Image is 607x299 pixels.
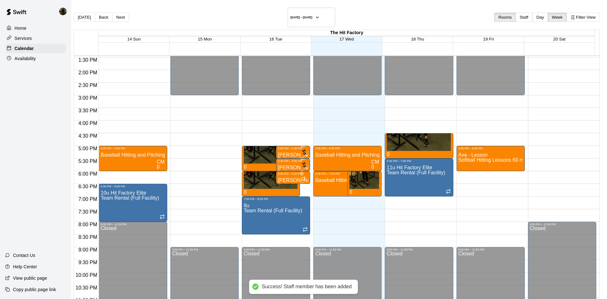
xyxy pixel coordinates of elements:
div: 5:00 PM – 6:00 PM: Baseball Hitting and Pitching Lessons 60 minutes [99,146,167,171]
span: 6:30 PM [77,184,99,189]
p: Availability [15,55,36,62]
div: 6:30 PM – 8:00 PM [101,185,165,188]
div: 6:00 PM – 7:00 PM: Hailey [347,171,382,196]
div: 4:30 PM – 5:30 PM: Kaeln - Lesson [385,133,453,159]
span: 4:30 PM [77,133,99,139]
span: Softball Hitting Lessons 30 minutes [278,157,357,163]
button: Rooms [494,13,516,22]
span: 17 Wed [340,37,354,41]
span: 0 [244,164,247,170]
div: 7:00 PM – 8:30 PM [244,197,308,201]
span: 9:30 PM [77,260,99,265]
span: 10:00 PM [74,272,99,278]
h6: [DATE] – [DATE] [291,16,312,19]
img: Lindsay Musille [59,8,67,15]
span: 8:30 PM [77,234,99,240]
div: Colton Murfield [371,159,379,165]
button: Day [532,13,548,22]
button: [DATE] [74,13,95,22]
span: Recurring event [301,143,306,149]
span: 0 [349,190,352,195]
span: 0 [371,164,374,170]
svg: No customers have paid [301,149,308,156]
span: 14 Sun [127,37,141,41]
span: Softball Hitting Lessons 30 minutes [278,183,357,188]
div: 5:00 PM – 5:30 PM: Todd-Mariana [276,146,310,159]
span: Recurring event [160,215,165,220]
span: Team Rental (Full Facility) [101,195,159,201]
p: Contact Us [13,252,35,259]
span: 9:00 PM [77,247,99,252]
span: 2:00 PM [77,70,99,75]
span: 4:00 PM [77,121,99,126]
div: 6:00 PM – 6:30 PM: Todd- Audri Burns [276,171,310,184]
span: 1:30 PM [77,57,99,63]
span: 0 [387,152,389,157]
span: 19 Fri [483,37,494,41]
button: Back [95,13,113,22]
span: Colton Murfield [157,159,165,170]
span: 18 Thu [411,37,424,41]
div: 5:00 PM – 6:00 PM [101,147,165,150]
div: 6:00 PM – 7:00 PM: Kendalynn [242,171,300,196]
div: 6:00 PM – 6:30 PM [278,172,308,175]
p: Services [15,35,32,41]
span: 3:30 PM [77,108,99,113]
span: 8:00 PM [77,222,99,227]
button: Filter View [567,13,600,22]
div: 5:30 PM – 7:00 PM [387,159,451,163]
span: 15 Mon [198,37,212,41]
div: 5:00 PM – 6:00 PM: Baseball Hitting and Pitching Lessons 60 minutes [313,146,382,171]
div: 5:30 PM – 6:00 PM [278,159,308,163]
div: 5:00 PM – 6:00 PM [458,147,523,150]
div: 5:00 PM – 6:00 PM: Ava - Lesson [457,146,525,171]
div: 9:00 PM – 11:59 PM [315,248,380,251]
div: 5:00 PM – 6:00 PM [315,147,380,150]
span: Recurring event [303,227,308,233]
span: Recurring event [446,190,451,195]
span: 5:30 PM [77,159,99,164]
div: 5:00 PM – 5:30 PM [278,147,308,150]
p: View public page [13,275,47,281]
p: Copy public page link [13,286,56,293]
span: 2:30 PM [77,83,99,88]
span: Recurring event [301,177,306,182]
span: CM [371,159,379,165]
div: 9:00 PM – 11:59 PM [387,248,451,251]
p: Home [15,25,27,31]
button: Staff [516,13,532,22]
div: Success! Staff member has been added [262,283,352,290]
span: Team Rental (Full Facility) [387,170,445,175]
button: Next [112,13,129,22]
span: Team Rental (Full Facility) [244,208,302,213]
span: 7:30 PM [77,209,99,215]
div: 8:00 PM – 11:59 PM [530,223,594,226]
span: 20 Sat [553,37,566,41]
div: 5:00 PM – 6:00 PM: Mia [242,146,300,171]
span: Softball Hitting Lessons 30 minutes [278,170,357,175]
span: Softball Hitting Lessons 60 minutes [458,157,537,163]
span: 0 [301,171,303,176]
span: 10:30 PM [74,285,99,290]
div: 6:30 PM – 8:00 PM: 10u Hit Factory Elite [99,184,167,222]
span: 5:00 PM [77,146,99,151]
span: CM [157,159,165,165]
span: 16 Tue [269,37,282,41]
div: 7:00 PM – 8:30 PM: 8u [242,196,310,234]
div: 9:00 PM – 11:59 PM [172,248,237,251]
div: 9:00 PM – 11:59 PM [244,248,308,251]
span: 0 [244,190,247,195]
div: Colton Murfield [157,159,165,165]
div: 5:30 PM – 6:00 PM: Todd-Mariana [276,159,310,171]
span: 0 [157,164,160,170]
div: The Hit Factory [99,30,595,36]
div: 9:00 PM – 11:59 PM [458,248,523,251]
div: 5:30 PM – 7:00 PM: 11u Hit Factory Elite [385,159,453,196]
p: Help Center [13,264,37,270]
button: Week [548,13,567,22]
div: 6:00 PM – 7:00 PM: Baseball Hitting and Pitching Lessons 60 minutes [313,171,371,196]
div: 8:00 PM – 11:59 PM [101,223,165,226]
span: 3:00 PM [77,95,99,101]
span: Recurring event [301,156,306,161]
span: 7:00 PM [77,196,99,202]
